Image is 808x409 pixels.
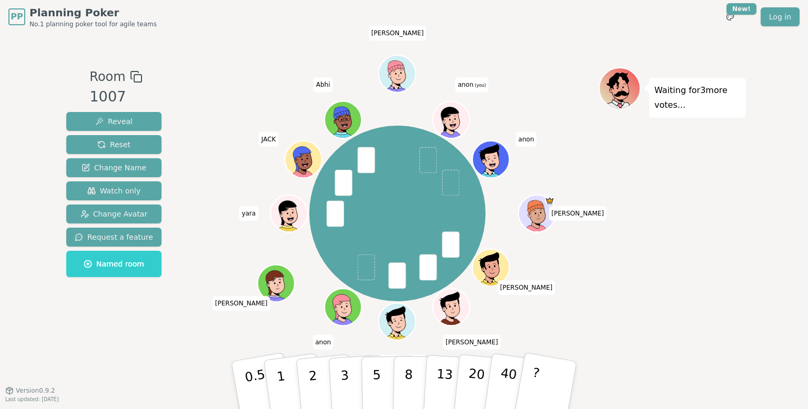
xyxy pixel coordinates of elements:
[80,209,148,219] span: Change Avatar
[66,204,161,223] button: Change Avatar
[546,196,555,206] span: Steve is the host
[66,181,161,200] button: Watch only
[5,396,59,402] span: Last updated: [DATE]
[5,386,55,395] button: Version0.9.2
[721,7,740,26] button: New!
[213,296,270,311] span: Click to change your name
[369,26,427,40] span: Click to change your name
[95,116,133,127] span: Reveal
[516,132,537,147] span: Click to change your name
[66,158,161,177] button: Change Name
[549,206,607,221] span: Click to change your name
[239,206,258,221] span: Click to change your name
[314,77,333,92] span: Click to change your name
[443,335,501,350] span: Click to change your name
[16,386,55,395] span: Version 0.9.2
[726,3,756,15] div: New!
[29,5,157,20] span: Planning Poker
[312,335,334,350] span: Click to change your name
[89,86,142,108] div: 1007
[654,83,741,113] p: Waiting for 3 more votes...
[82,162,146,173] span: Change Name
[473,83,486,88] span: (you)
[87,186,141,196] span: Watch only
[66,135,161,154] button: Reset
[97,139,130,150] span: Reset
[761,7,800,26] a: Log in
[369,355,427,370] span: Click to change your name
[75,232,153,242] span: Request a feature
[84,259,144,269] span: Named room
[66,112,161,131] button: Reveal
[434,103,469,137] button: Click to change your avatar
[66,251,161,277] button: Named room
[8,5,157,28] a: PPPlanning PokerNo.1 planning poker tool for agile teams
[89,67,125,86] span: Room
[11,11,23,23] span: PP
[455,77,488,92] span: Click to change your name
[29,20,157,28] span: No.1 planning poker tool for agile teams
[497,281,555,295] span: Click to change your name
[259,132,279,147] span: Click to change your name
[66,228,161,247] button: Request a feature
